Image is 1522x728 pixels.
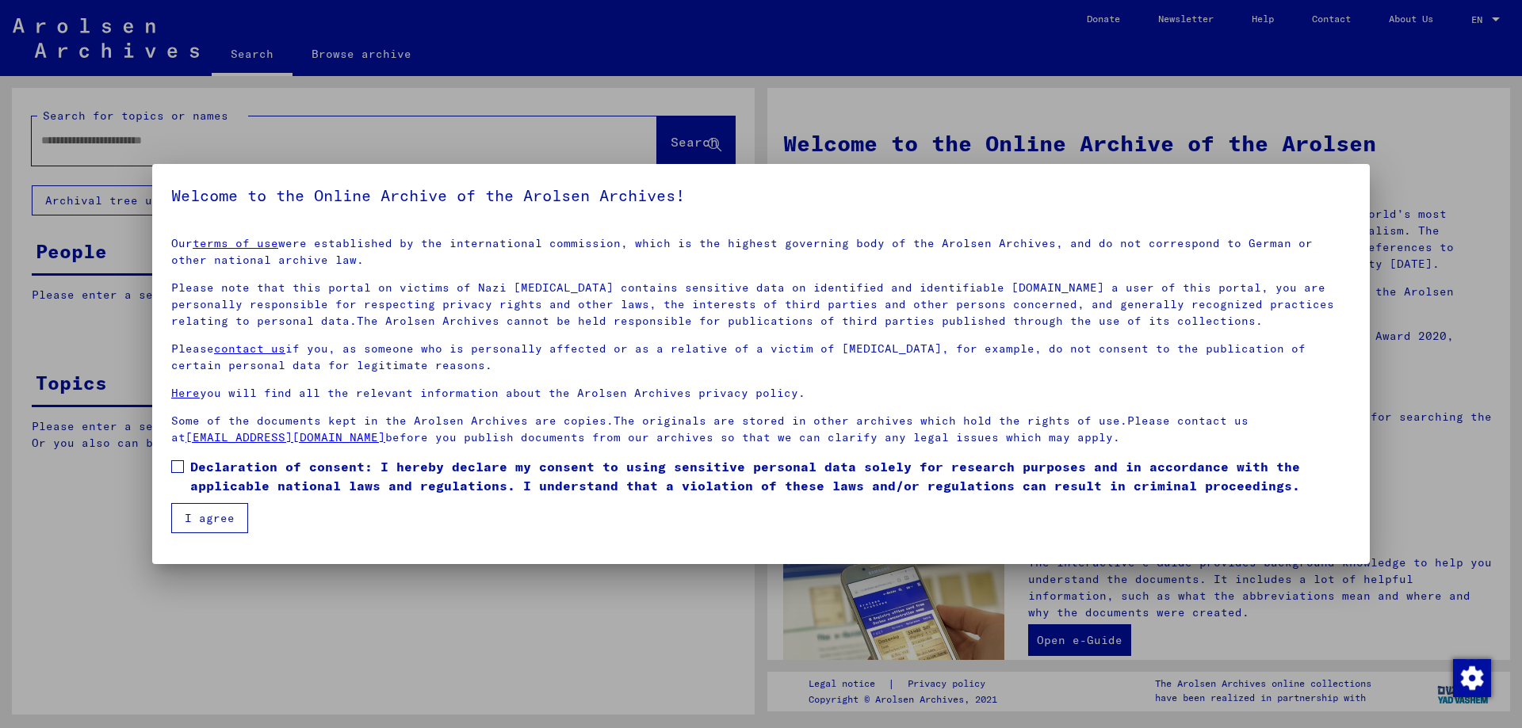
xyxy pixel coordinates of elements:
div: Change consent [1452,658,1490,696]
p: Our were established by the international commission, which is the highest governing body of the ... [171,235,1351,269]
img: Change consent [1453,659,1491,697]
p: you will find all the relevant information about the Arolsen Archives privacy policy. [171,385,1351,402]
a: contact us [214,341,285,356]
p: Please note that this portal on victims of Nazi [MEDICAL_DATA] contains sensitive data on identif... [171,280,1351,330]
span: Declaration of consent: I hereby declare my consent to using sensitive personal data solely for r... [190,457,1351,495]
p: Some of the documents kept in the Arolsen Archives are copies.The originals are stored in other a... [171,413,1351,446]
a: terms of use [193,236,278,250]
a: [EMAIL_ADDRESS][DOMAIN_NAME] [185,430,385,444]
h5: Welcome to the Online Archive of the Arolsen Archives! [171,183,1351,208]
a: Here [171,386,200,400]
p: Please if you, as someone who is personally affected or as a relative of a victim of [MEDICAL_DAT... [171,341,1351,374]
button: I agree [171,503,248,533]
